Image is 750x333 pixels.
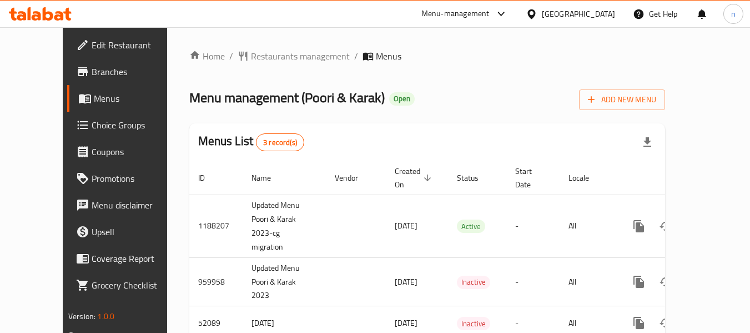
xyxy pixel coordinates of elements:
span: [DATE] [395,316,417,330]
span: Menu management ( Poori & Karak ) [189,85,385,110]
span: [DATE] [395,218,417,233]
div: Inactive [457,276,490,289]
span: Edit Restaurant [92,38,179,52]
div: [GEOGRAPHIC_DATA] [542,8,615,20]
span: Grocery Checklist [92,279,179,292]
a: Edit Restaurant [67,32,188,58]
td: All [560,195,617,257]
span: Add New Menu [588,93,656,107]
a: Coverage Report [67,245,188,272]
span: Menus [94,92,179,105]
span: Coupons [92,145,179,158]
span: n [731,8,736,20]
span: Menus [376,49,401,63]
nav: breadcrumb [189,49,665,63]
span: 1.0.0 [97,309,114,324]
a: Home [189,49,225,63]
span: [DATE] [395,275,417,289]
span: Open [389,94,415,103]
span: ID [198,171,219,185]
button: more [626,213,652,240]
span: Branches [92,65,179,78]
div: Total records count [256,133,304,151]
a: Branches [67,58,188,85]
td: - [506,195,560,257]
span: Created On [395,165,435,191]
th: Actions [617,161,741,195]
td: Updated Menu Poori & Karak 2023-cg migration [243,195,326,257]
a: Coupons [67,138,188,165]
div: Open [389,92,415,106]
a: Choice Groups [67,112,188,138]
td: 959958 [189,257,243,306]
a: Grocery Checklist [67,272,188,299]
a: Restaurants management [238,49,350,63]
span: Vendor [335,171,373,185]
span: Status [457,171,493,185]
span: Upsell [92,225,179,238]
span: Coverage Report [92,252,179,265]
span: Choice Groups [92,118,179,132]
li: / [229,49,233,63]
td: Updated Menu Poori & Karak 2023 [243,257,326,306]
button: more [626,269,652,295]
h2: Menus List [198,133,304,151]
a: Upsell [67,218,188,245]
span: 3 record(s) [256,137,304,148]
span: Inactive [457,317,490,330]
span: Menu disclaimer [92,198,179,212]
span: Inactive [457,276,490,289]
span: Locale [568,171,603,185]
button: Change Status [652,213,679,240]
span: Start Date [515,165,546,191]
div: Export file [634,129,661,156]
li: / [354,49,358,63]
span: Active [457,220,485,233]
span: Restaurants management [251,49,350,63]
a: Menu disclaimer [67,192,188,218]
div: Active [457,220,485,233]
span: Version: [68,309,95,324]
td: All [560,257,617,306]
a: Promotions [67,165,188,192]
span: Promotions [92,172,179,185]
td: 1188207 [189,195,243,257]
span: Name [251,171,285,185]
td: - [506,257,560,306]
a: Menus [67,85,188,112]
div: Menu-management [421,7,490,21]
button: Change Status [652,269,679,295]
button: Add New Menu [579,90,665,110]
